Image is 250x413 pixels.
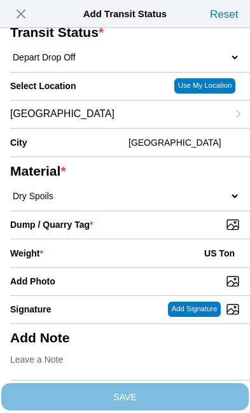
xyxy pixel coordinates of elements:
ion-button: Reset [207,4,241,24]
ion-label: US Ton [204,248,235,258]
label: Signature [10,304,52,314]
span: [GEOGRAPHIC_DATA] [10,108,115,120]
ion-button: Add Signature [168,302,221,317]
ion-label: Material [10,164,235,179]
ion-label: Transit Status [10,25,235,40]
ion-label: Add Note [10,330,235,346]
ion-button: Use My Location [174,78,235,94]
ion-label: City [10,137,123,148]
label: Select Location [10,81,76,91]
ion-label: Weight [10,248,43,258]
